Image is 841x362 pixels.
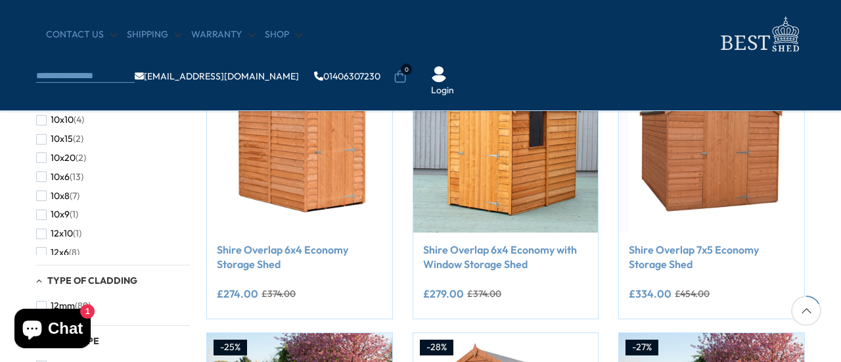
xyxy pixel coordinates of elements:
[629,288,671,299] ins: £334.00
[625,340,658,355] div: -27%
[431,66,447,82] img: User Icon
[207,47,392,233] img: Shire Overlap 6x4 Economy Storage Shed - Best Shed
[191,28,255,41] a: Warranty
[629,242,794,272] a: Shire Overlap 7x5 Economy Storage Shed
[51,171,70,183] span: 10x6
[36,110,84,129] button: 10x10
[51,228,73,239] span: 12x10
[46,28,117,41] a: CONTACT US
[76,152,86,164] span: (2)
[423,288,464,299] ins: £279.00
[51,300,75,311] span: 12mm
[75,300,91,311] span: (89)
[467,289,501,298] del: £374.00
[314,72,380,81] a: 01406307230
[413,47,599,233] img: Shire Overlap 6x4 Economy with Window Storage Shed - Best Shed
[73,228,81,239] span: (1)
[431,84,454,97] a: Login
[127,28,181,41] a: Shipping
[11,309,95,351] inbox-online-store-chat: Shopify online store chat
[394,70,407,83] a: 0
[51,209,70,220] span: 10x9
[36,224,81,243] button: 12x10
[36,205,78,224] button: 10x9
[51,152,76,164] span: 10x20
[70,171,83,183] span: (13)
[51,133,73,145] span: 10x15
[47,275,137,286] span: Type of Cladding
[713,13,805,56] img: logo
[135,72,299,81] a: [EMAIL_ADDRESS][DOMAIN_NAME]
[36,129,83,148] button: 10x15
[70,191,80,202] span: (7)
[36,168,83,187] button: 10x6
[36,148,86,168] button: 10x20
[70,209,78,220] span: (1)
[217,242,382,272] a: Shire Overlap 6x4 Economy Storage Shed
[73,133,83,145] span: (2)
[51,247,69,258] span: 12x6
[675,289,710,298] del: £454.00
[261,289,296,298] del: £374.00
[619,47,804,233] img: Shire Overlap 7x5 Economy Storage Shed - Best Shed
[51,114,74,125] span: 10x10
[214,340,247,355] div: -25%
[69,247,80,258] span: (8)
[423,242,589,272] a: Shire Overlap 6x4 Economy with Window Storage Shed
[36,296,91,315] button: 12mm
[36,187,80,206] button: 10x8
[401,64,412,75] span: 0
[420,340,453,355] div: -28%
[217,288,258,299] ins: £274.00
[265,28,302,41] a: Shop
[74,114,84,125] span: (4)
[36,243,80,262] button: 12x6
[51,191,70,202] span: 10x8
